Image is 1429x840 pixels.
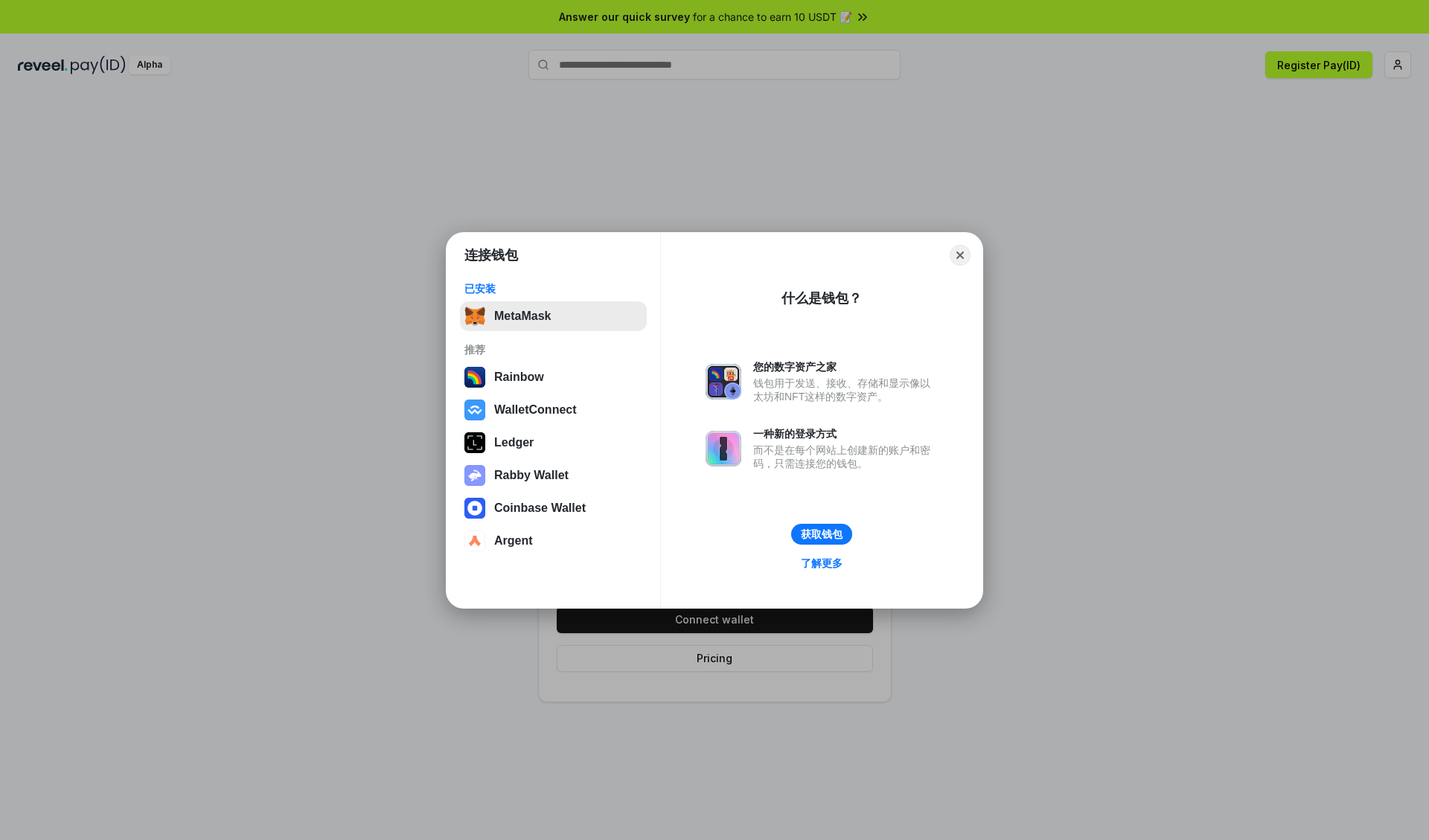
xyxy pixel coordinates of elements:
[494,501,586,515] div: Coinbase Wallet
[781,289,862,307] div: 什么是钱包？
[460,428,647,458] button: Ledger
[753,360,938,373] div: 您的数字资产之家
[464,432,485,453] img: svg+xml,%3Csvg%20xmlns%3D%22http%3A%2F%2Fwww.w3.org%2F2000%2Fsvg%22%20width%3D%2228%22%20height%3...
[494,534,533,548] div: Argent
[460,526,647,556] button: Argent
[464,282,642,295] div: 已安装
[460,395,647,425] button: WalletConnect
[464,400,485,420] img: svg+xml,%3Csvg%20width%3D%2228%22%20height%3D%2228%22%20viewBox%3D%220%200%2028%2028%22%20fill%3D...
[494,371,544,384] div: Rainbow
[494,310,551,323] div: MetaMask
[792,554,851,573] a: 了解更多
[494,469,569,482] div: Rabby Wallet
[464,530,485,551] img: svg+xml,%3Csvg%20width%3D%2228%22%20height%3D%2228%22%20viewBox%3D%220%200%2028%2028%22%20fill%3D...
[464,465,485,486] img: svg+xml,%3Csvg%20xmlns%3D%22http%3A%2F%2Fwww.w3.org%2F2000%2Fsvg%22%20fill%3D%22none%22%20viewBox...
[464,343,642,356] div: 推荐
[460,493,647,523] button: Coinbase Wallet
[460,461,647,490] button: Rabby Wallet
[753,427,938,440] div: 一种新的登录方式
[753,443,938,470] div: 而不是在每个网站上创建新的账户和密码，只需连接您的钱包。
[706,431,741,467] img: svg+xml,%3Csvg%20xmlns%3D%22http%3A%2F%2Fwww.w3.org%2F2000%2Fsvg%22%20fill%3D%22none%22%20viewBox...
[494,403,577,417] div: WalletConnect
[464,498,485,519] img: svg+xml,%3Csvg%20width%3D%2228%22%20height%3D%2228%22%20viewBox%3D%220%200%2028%2028%22%20fill%3D...
[460,362,647,392] button: Rainbow
[464,367,485,388] img: svg+xml,%3Csvg%20width%3D%22120%22%20height%3D%22120%22%20viewBox%3D%220%200%20120%20120%22%20fil...
[464,246,518,264] h1: 连接钱包
[950,245,971,266] button: Close
[801,557,843,570] div: 了解更多
[460,301,647,331] button: MetaMask
[706,364,741,400] img: svg+xml,%3Csvg%20xmlns%3D%22http%3A%2F%2Fwww.w3.org%2F2000%2Fsvg%22%20fill%3D%22none%22%20viewBox...
[753,376,938,403] div: 钱包用于发送、接收、存储和显示像以太坊和NFT这样的数字资产。
[801,528,843,541] div: 获取钱包
[791,524,852,545] button: 获取钱包
[464,306,485,327] img: svg+xml,%3Csvg%20fill%3D%22none%22%20height%3D%2233%22%20viewBox%3D%220%200%2035%2033%22%20width%...
[494,436,534,449] div: Ledger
